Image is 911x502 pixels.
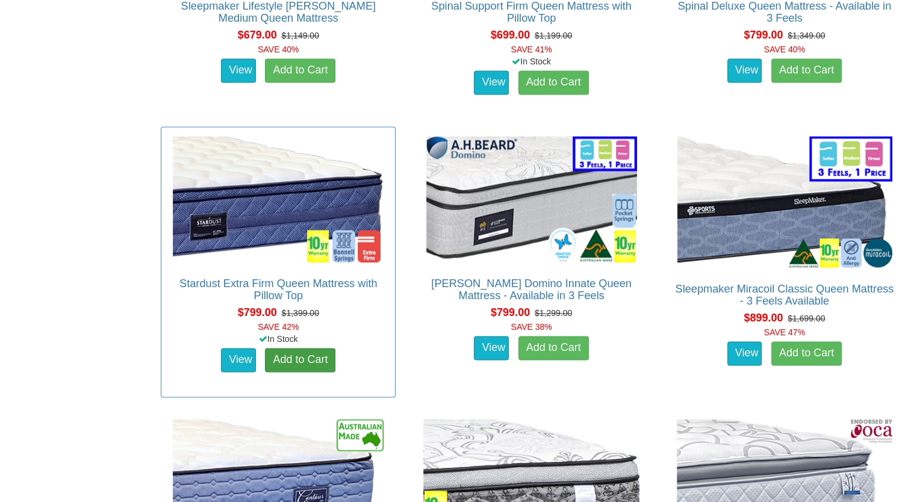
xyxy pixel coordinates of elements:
[764,45,805,54] font: SAVE 40%
[764,327,805,337] font: SAVE 47%
[258,322,299,332] font: SAVE 42%
[158,333,398,345] div: In Stock
[535,31,572,40] del: $1,199.00
[788,314,825,323] del: $1,699.00
[518,70,589,95] a: Add to Cart
[431,277,632,302] a: [PERSON_NAME] Domino Innate Queen Mattress - Available in 3 Feels
[238,29,277,41] span: $679.00
[744,29,783,41] span: $799.00
[258,45,299,54] font: SAVE 40%
[221,348,256,372] a: View
[511,45,552,54] font: SAVE 41%
[282,31,319,40] del: $1,149.00
[411,55,651,67] div: In Stock
[474,70,509,95] a: View
[535,308,572,318] del: $1,299.00
[771,58,842,82] a: Add to Cart
[518,336,589,360] a: Add to Cart
[179,277,378,302] a: Stardust Extra Firm Queen Mattress with Pillow Top
[491,306,530,318] span: $799.00
[282,308,319,318] del: $1,399.00
[727,341,762,365] a: View
[674,133,895,271] img: Sleepmaker Miracoil Classic Queen Mattress - 3 Feels Available
[491,29,530,41] span: $699.00
[744,312,783,324] span: $899.00
[265,348,335,372] a: Add to Cart
[727,58,762,82] a: View
[771,341,842,365] a: Add to Cart
[238,306,277,318] span: $799.00
[675,283,894,307] a: Sleepmaker Miracoil Classic Queen Mattress - 3 Feels Available
[221,58,256,82] a: View
[423,133,640,265] img: A.H Beard Domino Innate Queen Mattress - Available in 3 Feels
[511,322,552,332] font: SAVE 38%
[788,31,825,40] del: $1,349.00
[265,58,335,82] a: Add to Cart
[170,133,387,265] img: Stardust Extra Firm Queen Mattress with Pillow Top
[474,336,509,360] a: View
